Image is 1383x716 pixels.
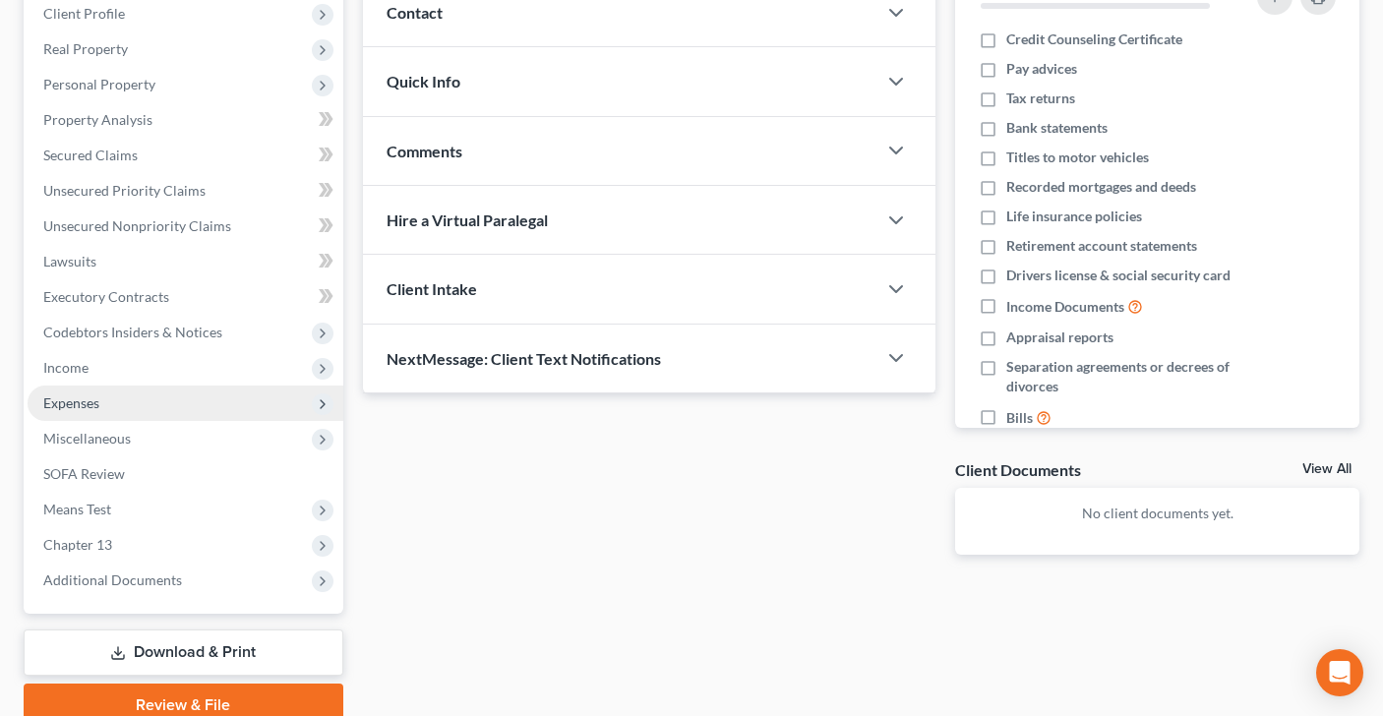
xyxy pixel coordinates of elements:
span: Quick Info [387,72,460,90]
span: Income Documents [1006,297,1124,317]
span: Chapter 13 [43,536,112,553]
span: Miscellaneous [43,430,131,447]
span: Credit Counseling Certificate [1006,30,1182,49]
span: Means Test [43,501,111,517]
span: Separation agreements or decrees of divorces [1006,357,1241,396]
span: Client Intake [387,279,477,298]
a: View All [1302,462,1352,476]
a: Property Analysis [28,102,343,138]
span: Personal Property [43,76,155,92]
span: Codebtors Insiders & Notices [43,324,222,340]
span: Bank statements [1006,118,1108,138]
span: Real Property [43,40,128,57]
span: Pay advices [1006,59,1077,79]
span: Client Profile [43,5,125,22]
span: Income [43,359,89,376]
div: Client Documents [955,459,1081,480]
a: Executory Contracts [28,279,343,315]
span: Appraisal reports [1006,328,1113,347]
span: Recorded mortgages and deeds [1006,177,1196,197]
span: Secured Claims [43,147,138,163]
a: Download & Print [24,629,343,676]
span: Lawsuits [43,253,96,269]
a: Secured Claims [28,138,343,173]
span: Tax returns [1006,89,1075,108]
span: Unsecured Priority Claims [43,182,206,199]
span: NextMessage: Client Text Notifications [387,349,661,368]
span: Expenses [43,394,99,411]
a: SOFA Review [28,456,343,492]
span: Unsecured Nonpriority Claims [43,217,231,234]
span: Property Analysis [43,111,152,128]
span: Bills [1006,408,1033,428]
span: Comments [387,142,462,160]
span: Retirement account statements [1006,236,1197,256]
span: Drivers license & social security card [1006,266,1231,285]
a: Lawsuits [28,244,343,279]
span: Contact [387,3,443,22]
span: Titles to motor vehicles [1006,148,1149,167]
span: Hire a Virtual Paralegal [387,210,548,229]
span: Additional Documents [43,571,182,588]
p: No client documents yet. [971,504,1344,523]
span: Executory Contracts [43,288,169,305]
span: Life insurance policies [1006,207,1142,226]
span: SOFA Review [43,465,125,482]
div: Open Intercom Messenger [1316,649,1363,696]
a: Unsecured Nonpriority Claims [28,209,343,244]
a: Unsecured Priority Claims [28,173,343,209]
